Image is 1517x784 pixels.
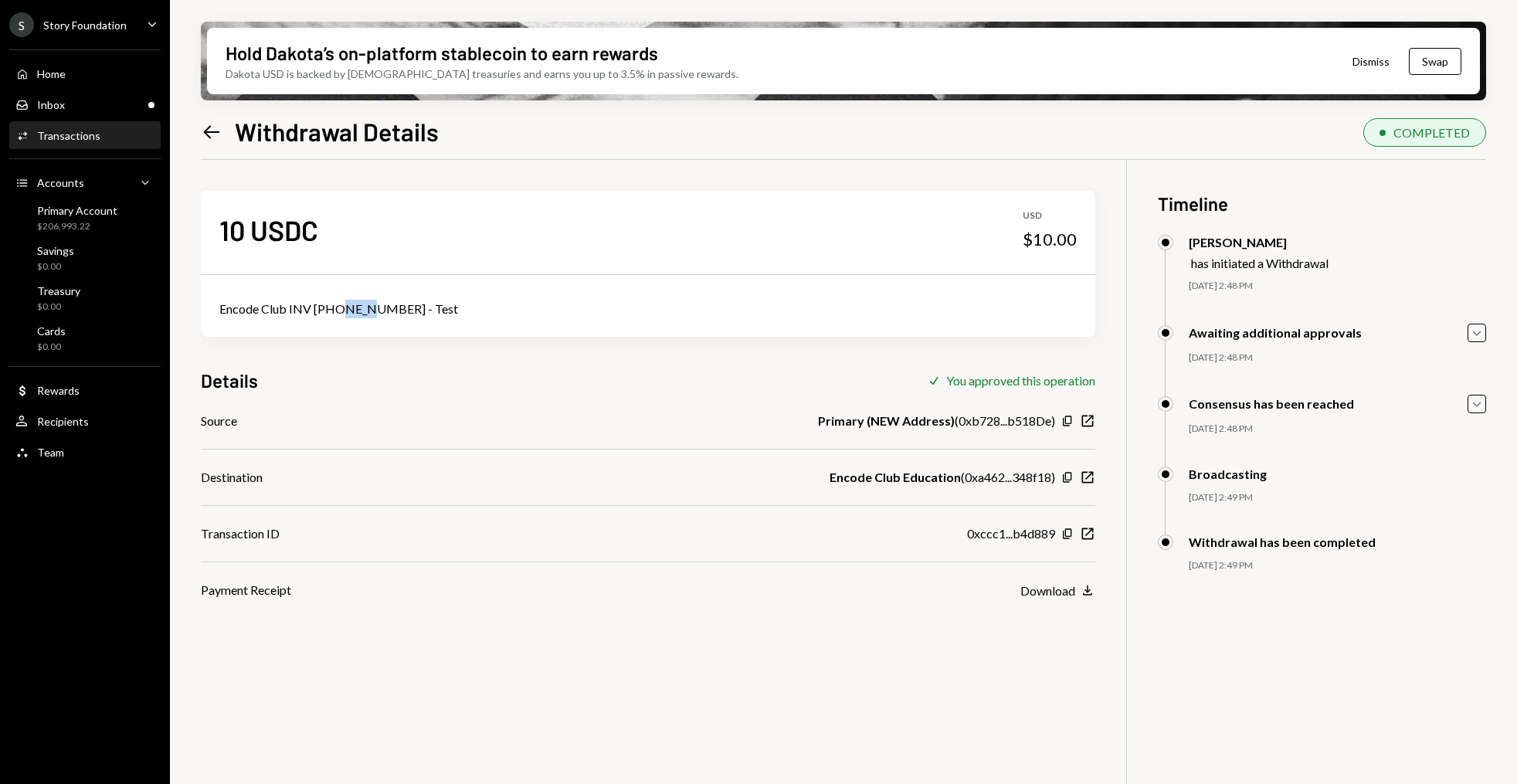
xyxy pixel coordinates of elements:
[1020,582,1095,599] button: Download
[967,524,1055,543] div: 0xccc1...b4d889
[201,524,280,543] div: Transaction ID
[37,204,117,217] div: Primary Account
[37,260,74,273] div: $0.00
[9,12,34,37] div: S
[37,176,84,189] div: Accounts
[201,368,258,393] h3: Details
[37,341,66,354] div: $0.00
[37,129,100,142] div: Transactions
[1191,256,1329,270] div: has initiated a Withdrawal
[201,412,237,430] div: Source
[818,412,955,430] b: Primary (NEW Address)
[1189,325,1362,340] div: Awaiting additional approvals
[1189,467,1267,481] div: Broadcasting
[9,199,161,236] a: Primary Account$206,993.22
[1409,48,1461,75] button: Swap
[43,19,127,32] div: Story Foundation
[9,280,161,317] a: Treasury$0.00
[37,220,117,233] div: $206,993.22
[1189,351,1486,365] div: [DATE] 2:48 PM
[201,468,263,487] div: Destination
[9,407,161,435] a: Recipients
[1158,191,1486,216] h3: Timeline
[1333,43,1409,80] button: Dismiss
[9,376,161,404] a: Rewards
[219,212,318,247] div: 10 USDC
[1189,396,1354,411] div: Consensus has been reached
[37,300,80,314] div: $0.00
[37,67,66,80] div: Home
[9,438,161,466] a: Team
[9,168,161,196] a: Accounts
[1189,235,1329,249] div: [PERSON_NAME]
[219,300,1077,318] div: Encode Club INV [PHONE_NUMBER] - Test
[1189,423,1486,436] div: [DATE] 2:48 PM
[37,384,80,397] div: Rewards
[946,373,1095,388] div: You approved this operation
[226,66,738,82] div: Dakota USD is backed by [DEMOGRAPHIC_DATA] treasuries and earns you up to 3.5% in passive rewards.
[1023,209,1077,222] div: USD
[9,121,161,149] a: Transactions
[830,468,1055,487] div: ( 0xa462...348f18 )
[9,59,161,87] a: Home
[830,468,961,487] b: Encode Club Education
[37,98,65,111] div: Inbox
[235,116,439,147] h1: Withdrawal Details
[1189,280,1486,293] div: [DATE] 2:48 PM
[9,239,161,277] a: Savings$0.00
[37,284,80,297] div: Treasury
[226,40,658,66] div: Hold Dakota’s on-platform stablecoin to earn rewards
[1189,491,1486,504] div: [DATE] 2:49 PM
[1020,583,1075,598] div: Download
[37,244,74,257] div: Savings
[37,446,64,459] div: Team
[1189,535,1376,549] div: Withdrawal has been completed
[9,90,161,118] a: Inbox
[1189,559,1486,572] div: [DATE] 2:49 PM
[201,581,291,599] div: Payment Receipt
[9,320,161,357] a: Cards$0.00
[37,415,89,428] div: Recipients
[1023,229,1077,250] div: $10.00
[37,324,66,338] div: Cards
[818,412,1055,430] div: ( 0xb728...b518De )
[1393,125,1470,140] div: COMPLETED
